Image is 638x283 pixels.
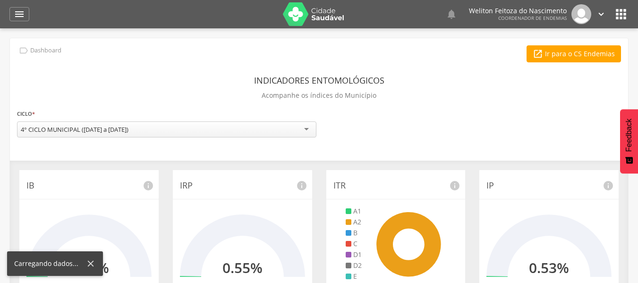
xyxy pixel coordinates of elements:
a:  [596,4,606,24]
button: Feedback - Mostrar pesquisa [620,109,638,173]
li: D1 [346,250,362,259]
li: B [346,228,362,238]
span: Feedback [625,119,633,152]
li: A2 [346,217,362,227]
div: 4° CICLO MUNICIPAL ([DATE] a [DATE]) [21,125,128,134]
li: A1 [346,206,362,216]
li: D2 [346,261,362,270]
a:  [446,4,457,24]
i:  [14,9,25,20]
p: IB [26,180,152,192]
h2: 0.55% [222,260,263,275]
li: E [346,272,362,281]
label: Ciclo [17,109,35,119]
li: C [346,239,362,249]
p: ITR [333,180,459,192]
i: info [603,180,614,191]
i:  [18,45,29,56]
p: IP [486,180,612,192]
i:  [533,49,543,59]
p: Acompanhe os índices do Município [262,89,376,102]
a:  [9,7,29,21]
header: Indicadores Entomológicos [254,72,384,89]
span: Coordenador de Endemias [498,15,567,21]
i:  [446,9,457,20]
a: Ir para o CS Endemias [527,45,621,62]
i: info [296,180,307,191]
i: info [449,180,460,191]
div: Carregando dados... [14,259,85,268]
p: Dashboard [30,47,61,54]
i:  [596,9,606,19]
i: info [143,180,154,191]
p: Weliton Feitoza do Nascimento [469,8,567,14]
i:  [613,7,629,22]
h2: 0.53% [529,260,569,275]
p: IRP [180,180,305,192]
